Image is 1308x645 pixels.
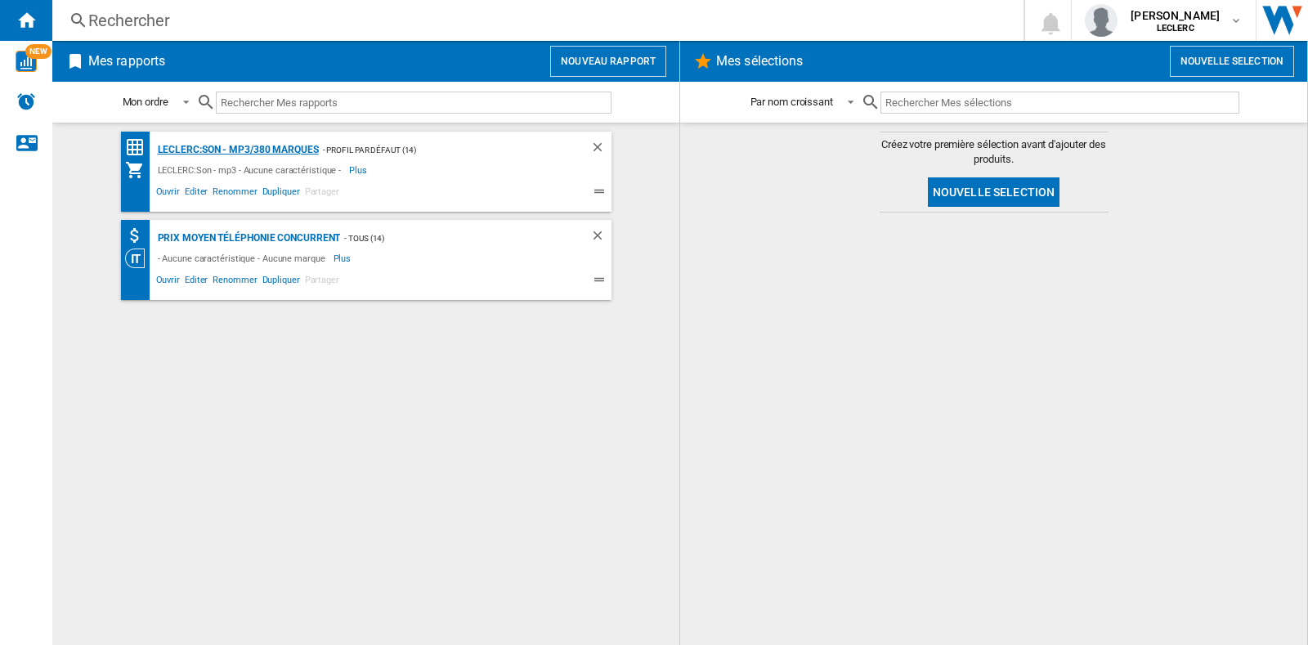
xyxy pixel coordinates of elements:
div: LECLERC:Son - mp3/380 marques [154,140,319,160]
div: Supprimer [590,140,611,160]
img: profile.jpg [1085,4,1118,37]
div: Mon assortiment [125,160,154,180]
div: - TOUS (14) [340,228,557,249]
span: Ouvrir [154,184,182,204]
input: Rechercher Mes sélections [880,92,1239,114]
h2: Mes sélections [713,46,806,77]
b: LECLERC [1157,23,1194,34]
span: Renommer [210,184,259,204]
span: Editer [182,272,210,292]
span: Plus [334,249,354,268]
div: Rechercher [88,9,981,32]
span: Dupliquer [260,184,302,204]
div: Moyenne de prix des distributeurs (absolue) [125,226,154,246]
span: Plus [349,160,370,180]
div: Par nom croissant [750,96,833,108]
div: Vision Catégorie [125,249,154,268]
span: Dupliquer [260,272,302,292]
span: Editer [182,184,210,204]
span: Partager [302,184,342,204]
span: Créez votre première sélection avant d'ajouter des produits. [880,137,1109,167]
button: Nouvelle selection [928,177,1060,207]
div: Matrice des prix [125,137,154,158]
h2: Mes rapports [85,46,168,77]
div: - Profil par défaut (14) [319,140,558,160]
img: wise-card.svg [16,51,37,72]
img: alerts-logo.svg [16,92,36,111]
span: Ouvrir [154,272,182,292]
div: - Aucune caractéristique - Aucune marque [154,249,334,268]
span: [PERSON_NAME] [1131,7,1220,24]
div: Prix moyen Téléphonie concurrent [154,228,341,249]
span: Renommer [210,272,259,292]
div: LECLERC:Son - mp3 - Aucune caractéristique - [154,160,350,180]
div: Supprimer [590,228,611,249]
input: Rechercher Mes rapports [216,92,611,114]
div: Mon ordre [123,96,168,108]
span: NEW [25,44,52,59]
span: Partager [302,272,342,292]
button: Nouvelle selection [1170,46,1294,77]
button: Nouveau rapport [550,46,666,77]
